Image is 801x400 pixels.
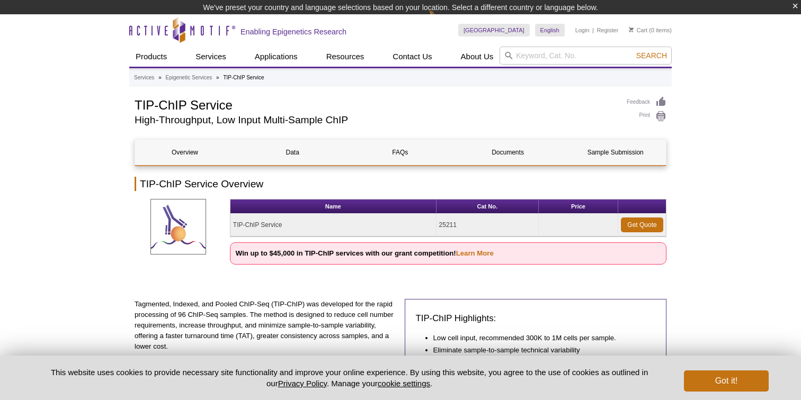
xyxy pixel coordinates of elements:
[236,249,494,257] strong: Win up to $45,000 in TIP-ChIP services with our grant competition!
[216,75,219,80] li: »
[350,140,450,165] a: FAQs
[230,199,437,214] th: Name
[135,177,666,191] h2: TIP-ChIP Service Overview
[535,24,565,37] a: English
[243,140,342,165] a: Data
[629,24,672,37] li: (0 items)
[629,27,634,32] img: Your Cart
[32,367,666,389] p: This website uses cookies to provide necessary site functionality and improve your online experie...
[458,140,558,165] a: Documents
[433,345,645,356] li: Eliminate sample-to-sample technical variability
[621,217,663,232] a: Get Quote
[165,73,212,83] a: Epigenetic Services
[248,47,304,67] a: Applications
[437,199,539,214] th: Cat No.
[458,24,530,37] a: [GEOGRAPHIC_DATA]
[437,214,539,237] td: 25211
[158,75,162,80] li: »
[575,26,590,34] a: Login
[629,26,647,34] a: Cart
[386,47,438,67] a: Contact Us
[135,140,235,165] a: Overview
[684,370,769,392] button: Got it!
[134,73,154,83] a: Services
[433,333,645,343] li: Low cell input, recommended 300K to 1M cells per sample.
[456,249,494,257] a: Learn More
[135,115,616,125] h2: High-Throughput, Low Input Multi-Sample ChIP
[539,199,618,214] th: Price
[633,51,670,60] button: Search
[627,111,666,122] a: Print
[135,299,397,352] p: Tagmented, Indexed, and Pooled ChIP-Seq (TIP-ChIP) was developed for the rapid processing of 96 C...
[416,312,656,325] h3: TIP-ChIP Highlights:
[241,27,346,37] h2: Enabling Epigenetics Research
[636,51,667,60] span: Search
[129,47,173,67] a: Products
[592,24,594,37] li: |
[429,8,457,33] img: Change Here
[455,47,500,67] a: About Us
[135,96,616,112] h1: TIP-ChIP Service
[230,214,437,237] td: TIP-ChIP Service
[278,379,327,388] a: Privacy Policy
[566,140,665,165] a: Sample Submission
[597,26,618,34] a: Register
[320,47,371,67] a: Resources
[150,199,206,254] img: TIP-ChIP Service
[223,75,264,80] li: TIP-ChIP Service
[500,47,672,65] input: Keyword, Cat. No.
[189,47,233,67] a: Services
[627,96,666,108] a: Feedback
[378,379,430,388] button: cookie settings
